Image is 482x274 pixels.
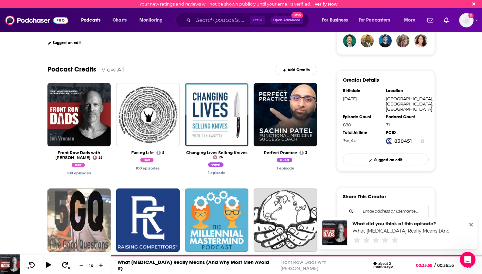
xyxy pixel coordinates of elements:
button: open menu [77,15,109,25]
div: 888 [343,122,382,127]
span: 00:35:59 [416,263,434,268]
span: Ctrl K [250,16,265,24]
span: 3 [305,152,307,154]
a: Add Credits [275,64,317,75]
div: Search podcasts, credits, & more... [182,13,315,28]
img: User Profile [459,13,473,27]
span: Open Advanced [273,19,300,22]
h3: Creator Details [343,77,379,83]
div: Your new ratings and reviews will not be shown publicly until your email is verified. [139,2,338,7]
div: Location [386,88,424,93]
span: 602 hours, 26 minutes, 25 seconds [343,138,357,143]
span: / [434,263,436,268]
span: Logged in as kimmiveritas [459,13,473,27]
a: Suggest an edit [47,40,81,45]
span: Charts [113,16,127,25]
button: open menu [135,15,171,25]
a: Jon Vroman [208,163,225,168]
div: Podcast Count [386,114,424,120]
button: Open AdvancedNew [270,16,303,24]
a: Changing Lives Selling Knives [186,150,247,155]
span: New [291,12,303,18]
span: 10 [27,267,29,269]
a: Suggest an edit [343,153,429,165]
a: Jon Vroman [277,159,294,163]
input: Search podcasts, credits, & more... [193,15,250,25]
img: hector_podcast [379,34,392,47]
span: Podcasts [81,16,100,25]
a: 3 [299,151,307,155]
svg: Email not verified [468,13,473,18]
div: about 2 months ago [373,262,411,269]
img: lizrich2021 [396,34,409,47]
a: Front Row Dads with Jon Vroman [55,150,100,160]
div: PCID [386,130,424,135]
div: 1 x [86,263,97,268]
span: 26 [219,156,223,159]
img: inspiredmoney [343,34,356,47]
a: 55 [93,155,102,160]
span: 00:36:55 [436,263,460,268]
button: Show Info [420,138,424,144]
a: Front Row Dads with [PERSON_NAME] [280,259,327,271]
a: Jon Vroman [208,170,225,175]
div: Search followers [343,205,429,218]
div: Total Airtime [343,130,382,135]
button: 10 [25,261,38,269]
div: What did you think of this episode? [352,220,449,227]
span: Guest [277,158,292,162]
span: Monitoring [139,16,163,25]
span: 30 [68,267,70,269]
a: Charts [108,15,131,25]
span: For Business [322,16,348,25]
a: Show notifications dropdown [441,15,451,26]
span: Host [140,158,153,162]
button: 30 [59,261,72,269]
button: open menu [400,15,423,25]
a: Facing Life [131,150,154,155]
div: Episode Count [343,114,382,120]
img: Podchaser Creator ID logo [386,138,392,144]
button: open menu [354,15,400,25]
h3: Share This Creator [343,193,386,200]
a: Verify Now [314,2,338,7]
input: Email address or username... [348,205,423,218]
div: Birthdate [343,88,382,93]
a: 5 [156,151,164,155]
div: [GEOGRAPHIC_DATA], [GEOGRAPHIC_DATA], [GEOGRAPHIC_DATA] [386,96,424,112]
a: Jon Vroman [67,171,91,175]
img: What Reparenting Really Means (And Why Most Men Avoid It) [322,220,347,245]
a: Jon Vroman [140,159,155,163]
img: elbaihi.ms [361,34,374,47]
button: open menu [317,15,356,25]
a: Perfect Practice [263,150,297,155]
a: Jon Vroman [136,166,160,170]
div: 71 [386,122,424,127]
span: Host [72,163,85,167]
span: 55 [98,156,102,159]
a: Jon Vroman [72,164,86,168]
span: Guest [208,162,223,167]
img: BeckyFife [414,34,427,47]
strong: 830451 [394,138,412,144]
a: View All [101,66,125,73]
div: [DATE] [343,96,382,101]
img: Podchaser - Follow, Share and Rate Podcasts [5,14,68,26]
a: 26 [213,155,223,159]
span: 5 [162,152,164,154]
a: Podcast Credits [47,65,96,73]
a: Jon Vroman [277,166,294,170]
span: More [404,16,415,25]
a: Show notifications dropdown [425,15,436,26]
iframe: Intercom live chat [460,252,475,267]
button: Show profile menu [459,13,473,27]
a: What [MEDICAL_DATA] Really Means (And Why Most Men Avoid It) [117,259,269,271]
span: For Podcasters [359,16,390,25]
